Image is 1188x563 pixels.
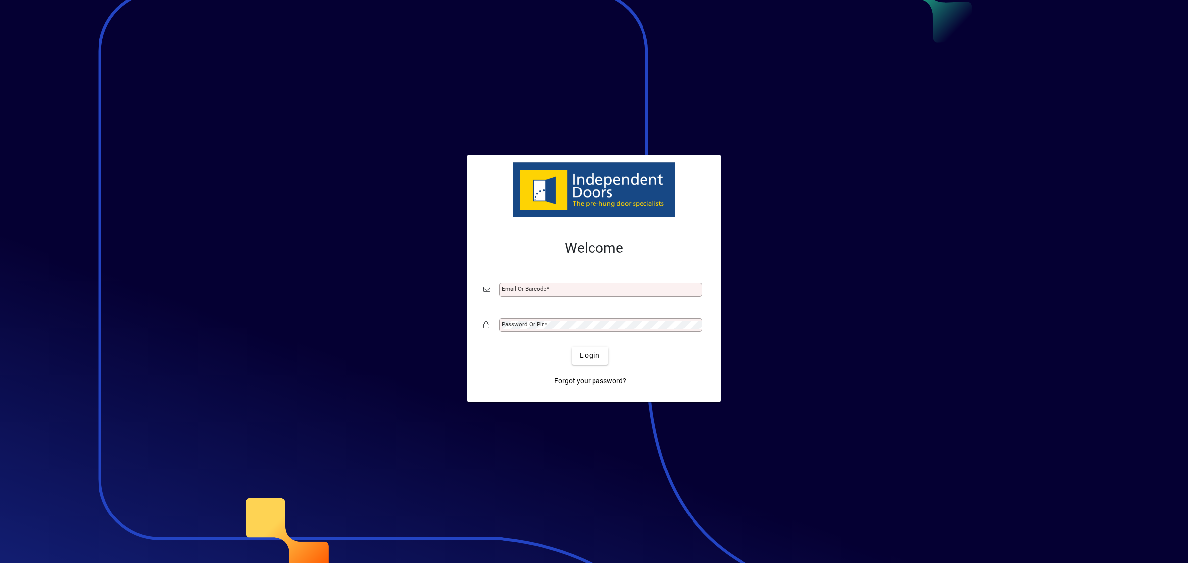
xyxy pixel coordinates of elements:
mat-label: Email or Barcode [502,285,546,292]
button: Login [572,347,608,365]
span: Login [580,350,600,361]
span: Forgot your password? [554,376,626,386]
h2: Welcome [483,240,705,257]
mat-label: Password or Pin [502,321,544,328]
a: Forgot your password? [550,373,630,390]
